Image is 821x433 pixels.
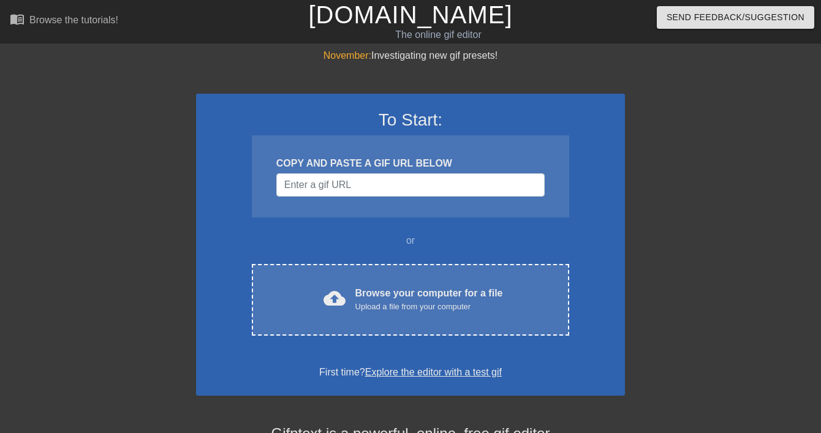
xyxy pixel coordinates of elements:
div: Browse the tutorials! [29,15,118,25]
div: COPY AND PASTE A GIF URL BELOW [276,156,545,171]
span: Send Feedback/Suggestion [667,10,804,25]
span: menu_book [10,12,25,26]
div: or [228,233,593,248]
div: Browse your computer for a file [355,286,503,313]
a: Explore the editor with a test gif [365,367,502,377]
a: Browse the tutorials! [10,12,118,31]
button: Send Feedback/Suggestion [657,6,814,29]
span: November: [323,50,371,61]
div: First time? [212,365,609,380]
input: Username [276,173,545,197]
span: cloud_upload [323,287,346,309]
a: [DOMAIN_NAME] [308,1,512,28]
div: Investigating new gif presets! [196,48,625,63]
div: The online gif editor [280,28,597,42]
div: Upload a file from your computer [355,301,503,313]
h3: To Start: [212,110,609,130]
